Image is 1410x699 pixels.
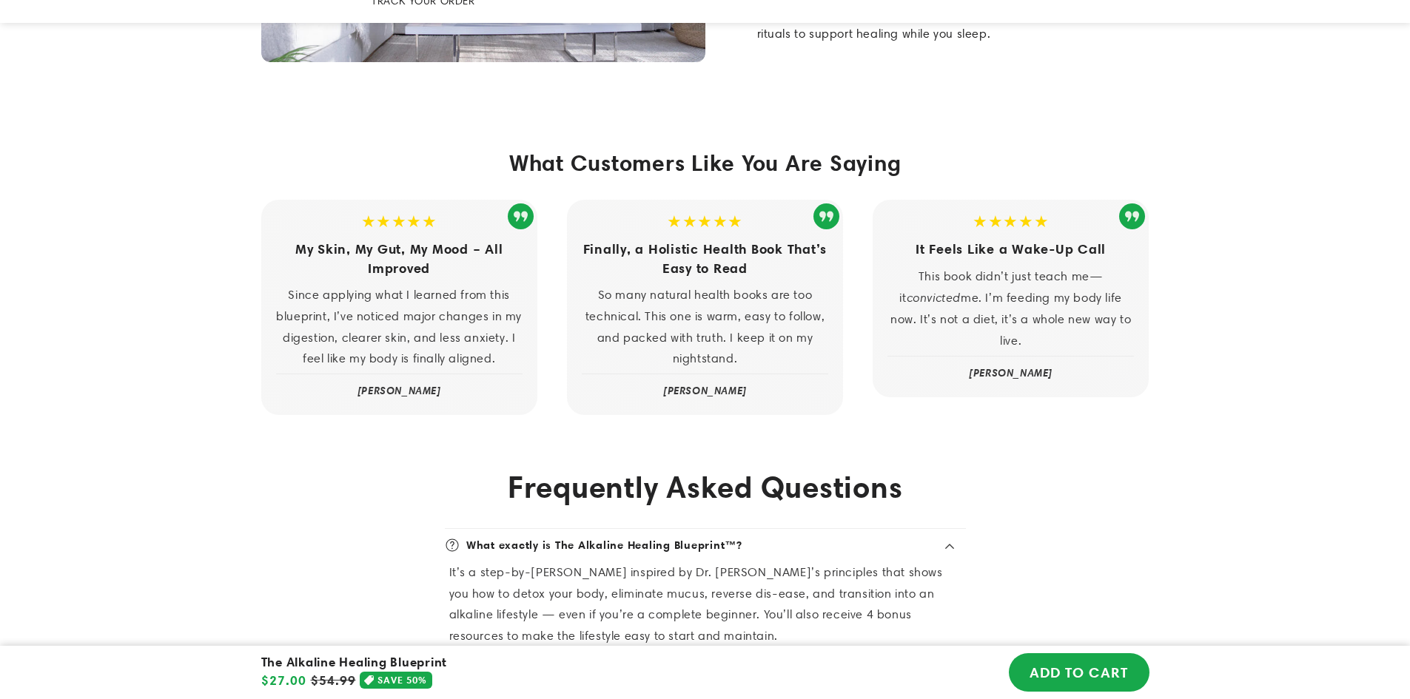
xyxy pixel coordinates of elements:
[907,290,961,305] em: convicted
[357,382,441,400] p: [PERSON_NAME]
[969,364,1053,382] p: [PERSON_NAME]
[261,655,448,670] h4: The Alkaline Healing Blueprint
[887,266,1134,352] p: This book didn’t just teach me—it me. I’m feeding my body life now. It’s not a diet, it’s a whole...
[466,538,742,553] h3: What exactly is The Alkaline Healing Blueprint™?
[1009,653,1149,692] button: ADD TO CART
[449,562,961,647] p: It’s a step-by-[PERSON_NAME] inspired by Dr. [PERSON_NAME]’s principles that shows you how to det...
[445,529,966,562] summary: What exactly is The Alkaline Healing Blueprint™?
[276,207,523,237] p: ★★★★★
[445,562,966,658] div: What exactly is The Alkaline Healing Blueprint™?
[663,382,747,400] p: [PERSON_NAME]
[261,672,306,691] span: $27.00
[445,468,966,505] h2: Frequently Asked Questions
[887,207,1134,237] p: ★★★★★
[276,240,523,277] h3: My Skin, My Gut, My Mood – All Improved
[311,672,356,691] s: $54.99
[887,240,1134,258] h3: It Feels Like a Wake-Up Call
[582,285,828,370] p: So many natural health books are too technical. This one is warm, easy to follow, and packed with...
[582,207,828,237] p: ★★★★★
[582,240,828,277] h3: Finally, a Holistic Health Book That’s Easy to Read
[509,149,902,177] h2: What Customers Like You Are Saying
[377,672,427,689] span: SAVE 50%
[276,285,523,370] p: Since applying what I learned from this blueprint, I’ve noticed major changes in my digestion, cl...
